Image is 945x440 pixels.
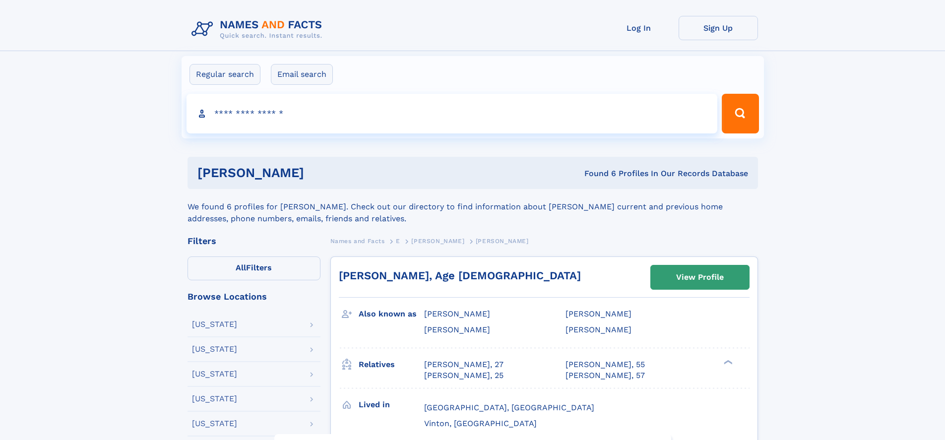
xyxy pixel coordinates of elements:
[424,370,504,381] a: [PERSON_NAME], 25
[396,235,400,247] a: E
[188,237,320,246] div: Filters
[188,189,758,225] div: We found 6 profiles for [PERSON_NAME]. Check out our directory to find information about [PERSON_...
[192,370,237,378] div: [US_STATE]
[444,168,748,179] div: Found 6 Profiles In Our Records Database
[721,359,733,365] div: ❯
[411,235,464,247] a: [PERSON_NAME]
[192,320,237,328] div: [US_STATE]
[722,94,758,133] button: Search Button
[679,16,758,40] a: Sign Up
[271,64,333,85] label: Email search
[189,64,260,85] label: Regular search
[411,238,464,245] span: [PERSON_NAME]
[424,325,490,334] span: [PERSON_NAME]
[236,263,246,272] span: All
[566,309,631,318] span: [PERSON_NAME]
[197,167,444,179] h1: [PERSON_NAME]
[566,325,631,334] span: [PERSON_NAME]
[188,16,330,43] img: Logo Names and Facts
[424,309,490,318] span: [PERSON_NAME]
[192,345,237,353] div: [US_STATE]
[359,306,424,322] h3: Also known as
[330,235,385,247] a: Names and Facts
[651,265,749,289] a: View Profile
[188,256,320,280] label: Filters
[566,359,645,370] a: [PERSON_NAME], 55
[192,395,237,403] div: [US_STATE]
[192,420,237,428] div: [US_STATE]
[424,403,594,412] span: [GEOGRAPHIC_DATA], [GEOGRAPHIC_DATA]
[476,238,529,245] span: [PERSON_NAME]
[188,292,320,301] div: Browse Locations
[359,356,424,373] h3: Relatives
[359,396,424,413] h3: Lived in
[599,16,679,40] a: Log In
[676,266,724,289] div: View Profile
[187,94,718,133] input: search input
[339,269,581,282] a: [PERSON_NAME], Age [DEMOGRAPHIC_DATA]
[396,238,400,245] span: E
[566,370,645,381] a: [PERSON_NAME], 57
[424,419,537,428] span: Vinton, [GEOGRAPHIC_DATA]
[424,359,504,370] a: [PERSON_NAME], 27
